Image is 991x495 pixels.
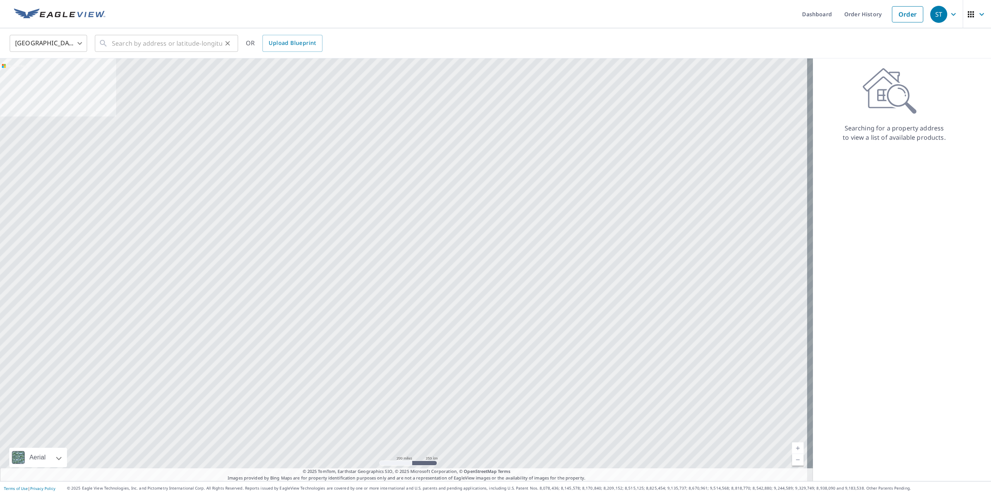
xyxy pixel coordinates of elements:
button: Clear [222,38,233,49]
p: | [4,486,55,491]
a: Current Level 5, Zoom Out [792,454,804,466]
p: Searching for a property address to view a list of available products. [842,123,946,142]
a: Current Level 5, Zoom In [792,442,804,454]
p: © 2025 Eagle View Technologies, Inc. and Pictometry International Corp. All Rights Reserved. Repo... [67,485,987,491]
div: [GEOGRAPHIC_DATA] [10,33,87,54]
a: Upload Blueprint [262,35,322,52]
span: Upload Blueprint [269,38,316,48]
div: ST [930,6,947,23]
a: Terms of Use [4,486,28,491]
a: Terms [498,468,511,474]
a: Order [892,6,923,22]
div: OR [246,35,322,52]
a: Privacy Policy [30,486,55,491]
div: Aerial [27,448,48,467]
input: Search by address or latitude-longitude [112,33,222,54]
img: EV Logo [14,9,105,20]
a: OpenStreetMap [464,468,496,474]
span: © 2025 TomTom, Earthstar Geographics SIO, © 2025 Microsoft Corporation, © [303,468,511,475]
div: Aerial [9,448,67,467]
